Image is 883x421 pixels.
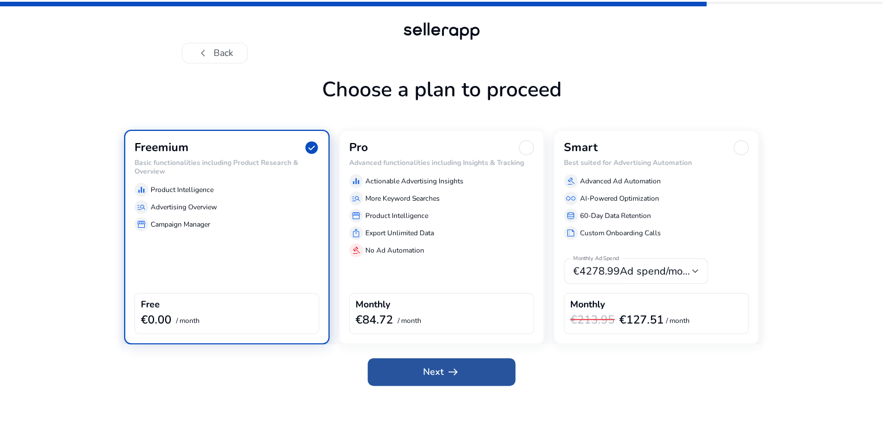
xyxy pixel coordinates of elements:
[573,264,698,278] span: Ad spend/month
[141,312,171,328] ccc: $0
[423,365,460,379] span: Next
[151,219,210,230] p: Campaign Manager
[398,317,421,325] p: / month
[151,185,214,195] p: Product Intelligence
[351,228,361,238] span: ios_share
[151,202,217,212] p: Advertising Overview
[137,202,146,212] span: manage_search
[196,46,210,60] span: chevron_left
[351,176,361,186] span: equalizer
[365,176,463,186] p: Actionable Advertising Insights
[365,193,440,204] p: More Keyword Searches
[566,228,575,238] span: summarize
[356,312,393,328] ccc: $99
[365,228,434,238] p: Export Unlimited Data
[141,299,160,310] h4: Free
[368,358,515,386] button: Nextarrow_right_alt
[351,194,361,203] span: manage_search
[619,312,664,328] ccc: $149
[365,245,424,255] p: No Ad Automation
[134,159,319,175] h6: Basic functionalities including Product Research & Overview
[570,299,605,310] h4: Monthly
[666,317,690,325] p: / month
[566,194,575,203] span: all_inclusive
[573,255,619,263] mat-label: Monthly Ad Spend
[580,210,651,221] p: 60-Day Data Retention
[351,211,361,220] span: storefront
[570,312,615,328] ccc: $250
[182,43,248,63] button: chevron_leftBack
[304,140,319,155] span: check_circle
[176,317,200,325] p: / month
[124,77,759,130] h1: Choose a plan to proceed
[564,141,598,155] h3: Smart
[446,365,460,379] span: arrow_right_alt
[356,299,390,310] h4: Monthly
[137,185,146,194] span: equalizer
[566,176,575,186] span: gavel
[351,246,361,255] span: gavel
[564,159,749,167] h6: Best suited for Advertising Automation
[580,176,661,186] p: Advanced Ad Automation
[134,141,189,155] h3: Freemium
[580,193,659,204] p: AI-Powered Optimization
[566,211,575,220] span: database
[573,264,620,278] ccc: $5000
[349,159,534,167] h6: Advanced functionalities including Insights & Tracking
[349,141,368,155] h3: Pro
[365,210,428,221] p: Product Intelligence
[580,228,661,238] p: Custom Onboarding Calls
[137,220,146,229] span: storefront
